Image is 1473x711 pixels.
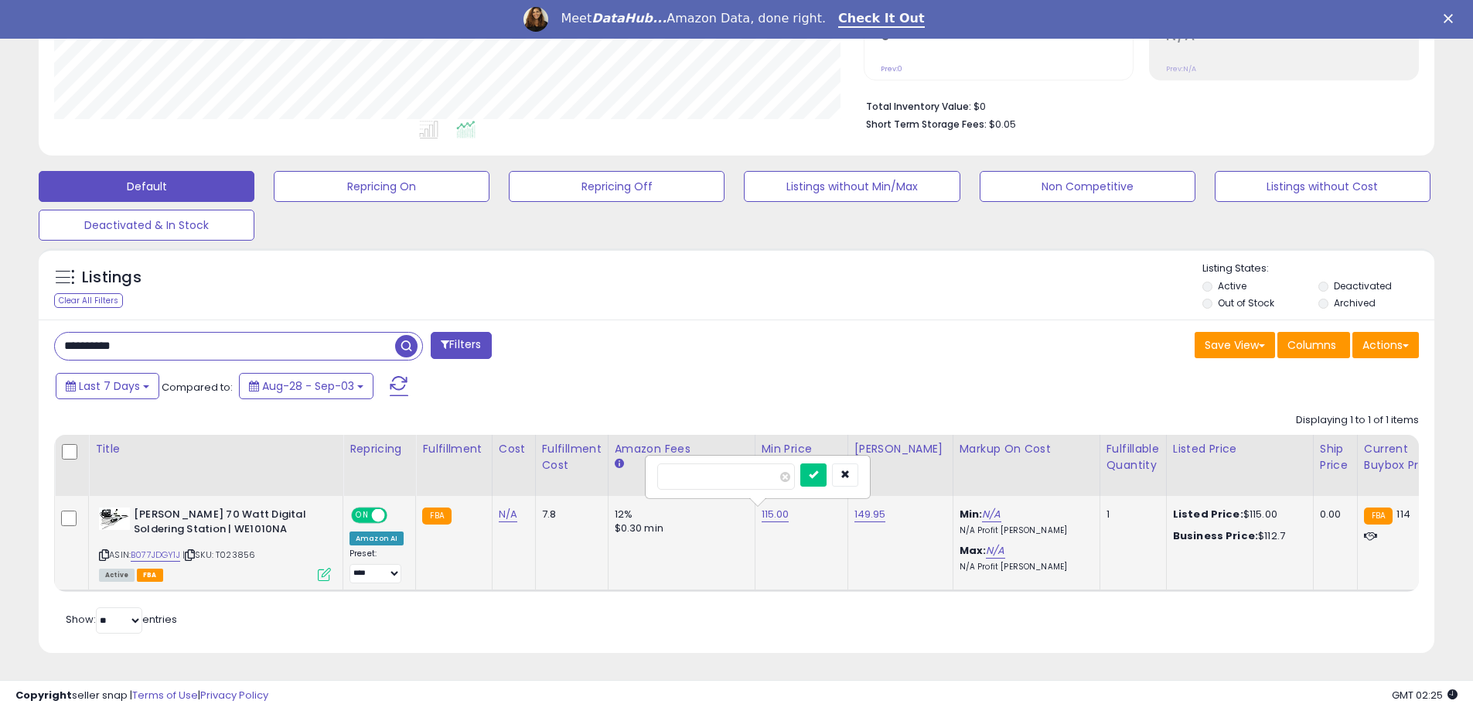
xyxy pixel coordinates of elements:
[1277,332,1350,358] button: Columns
[499,441,529,457] div: Cost
[1106,508,1154,521] div: 1
[854,507,886,522] a: 149.95
[1334,296,1376,309] label: Archived
[39,171,254,202] button: Default
[1173,528,1258,543] b: Business Price:
[349,532,404,545] div: Amazon AI
[1320,441,1351,473] div: Ship Price
[349,549,404,583] div: Preset:
[1364,508,1393,525] small: FBA
[960,507,983,521] b: Min:
[744,171,960,202] button: Listings without Min/Max
[523,7,548,32] img: Profile image for Georgie
[1392,688,1458,702] span: 2025-09-14 02:25 GMT
[509,171,725,202] button: Repricing Off
[1334,279,1392,292] label: Deactivated
[1396,507,1410,521] span: 114
[274,171,489,202] button: Repricing On
[1166,64,1196,73] small: Prev: N/A
[385,509,410,522] span: OFF
[54,293,123,308] div: Clear All Filters
[1352,332,1419,358] button: Actions
[989,117,1016,132] span: $0.05
[1106,441,1160,473] div: Fulfillable Quantity
[39,210,254,241] button: Deactivated & In Stock
[1173,507,1243,521] b: Listed Price:
[1287,337,1336,353] span: Columns
[1195,332,1275,358] button: Save View
[422,508,451,525] small: FBA
[866,100,971,113] b: Total Inventory Value:
[1444,14,1459,23] div: Close
[1364,441,1444,473] div: Current Buybox Price
[200,688,268,702] a: Privacy Policy
[615,508,743,521] div: 12%
[499,507,517,522] a: N/A
[162,380,233,395] span: Compared to:
[99,569,135,582] span: All listings currently available for purchase on Amazon
[615,441,748,457] div: Amazon Fees
[1320,508,1345,521] div: 0.00
[422,441,485,457] div: Fulfillment
[1173,529,1301,543] div: $112.7
[137,569,163,582] span: FBA
[349,441,409,457] div: Repricing
[1215,171,1430,202] button: Listings without Cost
[854,441,946,457] div: [PERSON_NAME]
[1218,296,1274,309] label: Out of Stock
[1296,413,1419,428] div: Displaying 1 to 1 of 1 items
[431,332,491,359] button: Filters
[960,525,1088,536] p: N/A Profit [PERSON_NAME]
[960,441,1093,457] div: Markup on Cost
[56,373,159,399] button: Last 7 Days
[1218,279,1246,292] label: Active
[99,508,331,579] div: ASIN:
[239,373,373,399] button: Aug-28 - Sep-03
[15,688,72,702] strong: Copyright
[82,267,142,289] h5: Listings
[838,11,925,28] a: Check It Out
[131,549,180,562] a: B077JDGY1J
[762,441,841,457] div: Min Price
[960,562,1088,573] p: N/A Profit [PERSON_NAME]
[132,688,198,702] a: Terms of Use
[353,509,372,522] span: ON
[986,543,1004,559] a: N/A
[561,11,826,26] div: Meet Amazon Data, done right.
[1173,441,1307,457] div: Listed Price
[615,457,624,471] small: Amazon Fees.
[866,96,1407,115] li: $0
[881,64,902,73] small: Prev: 0
[1202,261,1434,276] p: Listing States:
[182,549,255,561] span: | SKU: T023856
[615,521,743,535] div: $0.30 min
[953,435,1100,496] th: The percentage added to the cost of goods (COGS) that forms the calculator for Min & Max prices.
[982,507,1001,522] a: N/A
[592,11,667,26] i: DataHub...
[79,378,140,394] span: Last 7 Days
[542,441,602,473] div: Fulfillment Cost
[66,612,177,627] span: Show: entries
[980,171,1195,202] button: Non Competitive
[1173,508,1301,521] div: $115.00
[134,508,322,540] b: [PERSON_NAME] 70 Watt Digital Soldering Station | WE1010NA
[542,508,596,521] div: 7.8
[762,507,789,522] a: 115.00
[15,689,268,703] div: seller snap | |
[95,441,336,457] div: Title
[866,118,987,131] b: Short Term Storage Fees:
[262,378,354,394] span: Aug-28 - Sep-03
[960,543,987,558] b: Max:
[99,508,130,530] img: 41yRK+nzODL._SL40_.jpg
